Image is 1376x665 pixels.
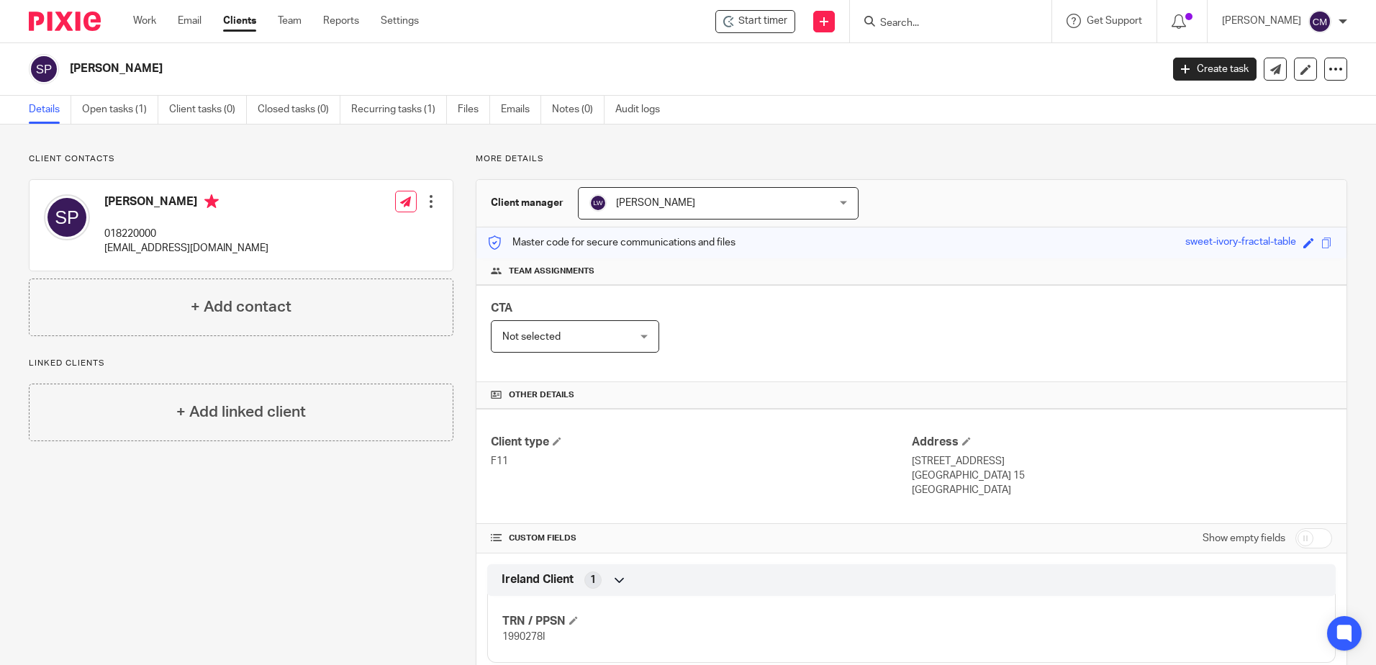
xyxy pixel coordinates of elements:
[491,435,911,450] h4: Client type
[487,235,735,250] p: Master code for secure communications and files
[351,96,447,124] a: Recurring tasks (1)
[29,96,71,124] a: Details
[1308,10,1331,33] img: svg%3E
[589,194,607,212] img: svg%3E
[476,153,1347,165] p: More details
[491,302,512,314] span: CTA
[104,194,268,212] h4: [PERSON_NAME]
[879,17,1008,30] input: Search
[912,435,1332,450] h4: Address
[29,358,453,369] p: Linked clients
[1087,16,1142,26] span: Get Support
[1185,235,1296,251] div: sweet-ivory-fractal-table
[1203,531,1285,546] label: Show empty fields
[133,14,156,28] a: Work
[104,241,268,255] p: [EMAIL_ADDRESS][DOMAIN_NAME]
[502,632,545,642] span: 1990278I
[509,389,574,401] span: Other details
[616,198,695,208] span: [PERSON_NAME]
[323,14,359,28] a: Reports
[590,573,596,587] span: 1
[502,572,574,587] span: Ireland Client
[178,14,202,28] a: Email
[509,266,594,277] span: Team assignments
[491,454,911,469] p: F11
[738,14,787,29] span: Start timer
[258,96,340,124] a: Closed tasks (0)
[104,227,268,241] p: 018220000
[552,96,605,124] a: Notes (0)
[912,469,1332,483] p: [GEOGRAPHIC_DATA] 15
[912,454,1332,469] p: [STREET_ADDRESS]
[458,96,490,124] a: Files
[29,153,453,165] p: Client contacts
[29,54,59,84] img: svg%3E
[615,96,671,124] a: Audit logs
[223,14,256,28] a: Clients
[44,194,90,240] img: svg%3E
[502,332,561,342] span: Not selected
[191,296,291,318] h4: + Add contact
[715,10,795,33] div: Sean Phelan
[912,483,1332,497] p: [GEOGRAPHIC_DATA]
[204,194,219,209] i: Primary
[82,96,158,124] a: Open tasks (1)
[491,533,911,544] h4: CUSTOM FIELDS
[381,14,419,28] a: Settings
[169,96,247,124] a: Client tasks (0)
[1173,58,1257,81] a: Create task
[1222,14,1301,28] p: [PERSON_NAME]
[70,61,935,76] h2: [PERSON_NAME]
[502,614,911,629] h4: TRN / PPSN
[501,96,541,124] a: Emails
[176,401,306,423] h4: + Add linked client
[29,12,101,31] img: Pixie
[278,14,302,28] a: Team
[491,196,563,210] h3: Client manager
